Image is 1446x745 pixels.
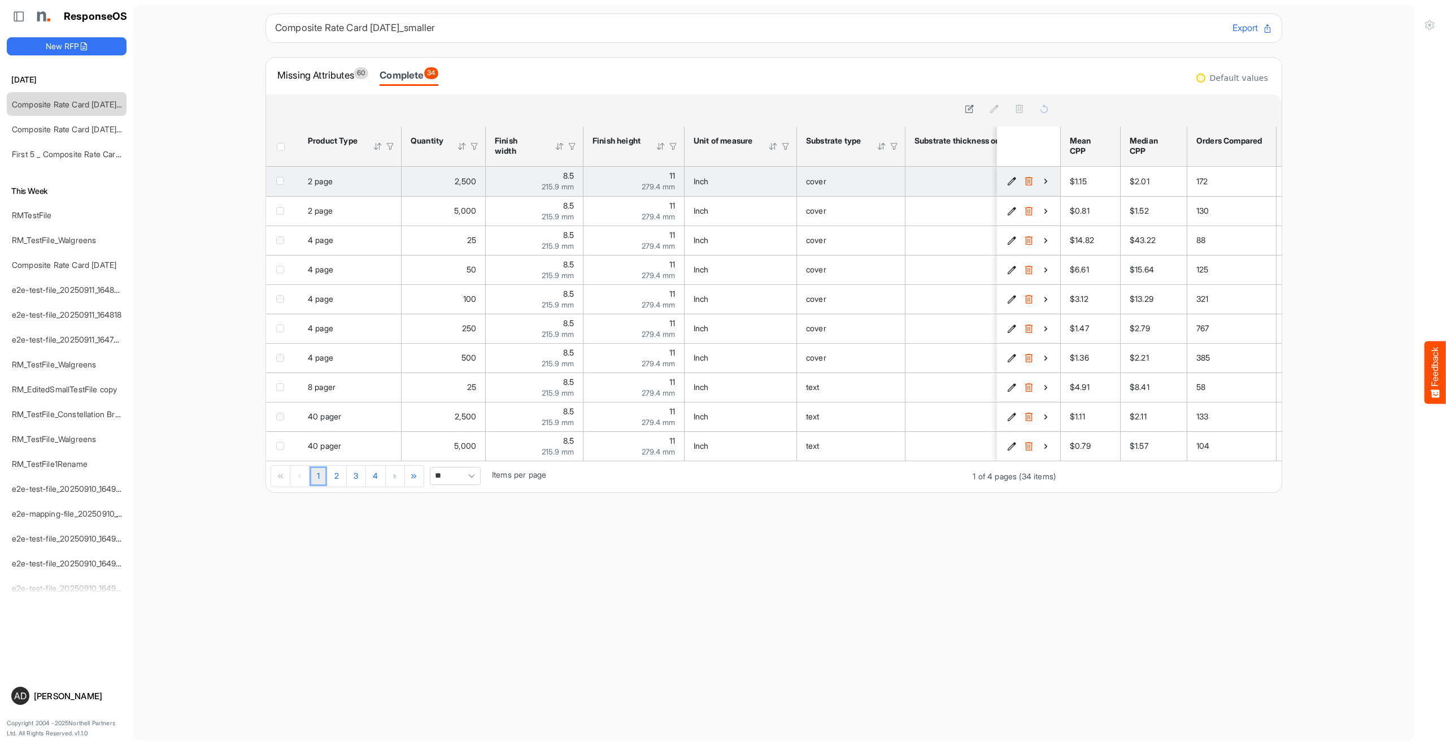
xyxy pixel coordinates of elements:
td: $6.61 is template cell Column Header mean-cpp [1061,255,1121,284]
span: 25 [467,382,476,392]
div: Default values [1210,74,1268,82]
td: 11 is template cell Column Header httpsnorthellcomontologiesmapping-rulesmeasurementhasfinishsize... [583,314,685,343]
td: 2500 is template cell Column Header httpsnorthellcomontologiesmapping-rulesorderhasquantity [402,167,486,196]
span: 11 [669,377,675,387]
button: Edit [1006,411,1017,422]
span: 172 [1196,176,1208,186]
td: 5000 is template cell Column Header httpsnorthellcomontologiesmapping-rulesorderhasquantity [402,431,486,461]
div: Pager Container [266,461,1060,492]
td: $14.82 is template cell Column Header mean-cpp [1061,226,1121,255]
td: 172 is template cell Column Header orders-compared [1187,167,1277,196]
td: Inch is template cell Column Header httpsnorthellcomontologiesmapping-rulesmeasurementhasunitofme... [685,431,797,461]
td: 80 is template cell Column Header httpsnorthellcomontologiesmapping-rulesmaterialhasmaterialthick... [905,167,1073,196]
span: 11 [669,406,675,416]
a: RM_TestFile_Walgreens [12,434,96,444]
h1: ResponseOS [64,11,128,23]
span: 8.5 [563,377,574,387]
span: $1.52 [1130,206,1149,215]
td: text is template cell Column Header httpsnorthellcomontologiesmapping-rulesmaterialhassubstratema... [797,372,905,402]
button: View [1040,411,1051,422]
span: 279.4 mm [642,241,675,250]
td: 8.5 is template cell Column Header httpsnorthellcomontologiesmapping-rulesmeasurementhasfinishsiz... [486,255,583,284]
td: $2.21 is template cell Column Header median-cpp [1121,343,1187,372]
div: Filter Icon [781,141,791,151]
button: View [1040,382,1051,393]
td: 11 is template cell Column Header httpsnorthellcomontologiesmapping-rulesmeasurementhasfinishsize... [583,167,685,196]
button: Edit [1006,323,1017,334]
h6: [DATE] [7,73,127,86]
td: $8.41 is template cell Column Header median-cpp [1121,372,1187,402]
span: cover [806,323,826,333]
span: $14.82 [1070,235,1094,245]
span: $1.36 [1070,353,1089,362]
span: $15.64 [1130,265,1154,274]
td: 80 is template cell Column Header httpsnorthellcomontologiesmapping-rulesmaterialhasmaterialthick... [905,343,1073,372]
td: $1.36 is template cell Column Header mean-cpp [1061,343,1121,372]
span: 5,000 [454,206,476,215]
td: text is template cell Column Header httpsnorthellcomontologiesmapping-rulesmaterialhassubstratema... [797,402,905,431]
td: 130 is template cell Column Header orders-compared [1187,196,1277,226]
div: Orders Compared [1196,136,1264,146]
button: Delete [1023,352,1034,363]
td: 80 is template cell Column Header httpsnorthellcomontologiesmapping-rulesmaterialhasmaterialthick... [905,314,1073,343]
td: 8.5 is template cell Column Header httpsnorthellcomontologiesmapping-rulesmeasurementhasfinishsiz... [486,431,583,461]
span: 8.5 [563,406,574,416]
td: 58 is template cell Column Header orders-compared [1187,372,1277,402]
td: cover is template cell Column Header httpsnorthellcomontologiesmapping-rulesmaterialhassubstratem... [797,226,905,255]
td: $2.11 is template cell Column Header median-cpp [1121,402,1187,431]
span: 250 [462,323,476,333]
td: 80 is template cell Column Header httpsnorthellcomontologiesmapping-rulesmaterialhasmaterialthick... [905,255,1073,284]
td: $43.22 is template cell Column Header median-cpp [1121,226,1187,255]
button: New RFP [7,37,127,55]
a: e2e-test-file_20250910_164923 [12,534,125,543]
div: Go to last page [405,466,424,486]
div: Complete [380,67,438,83]
td: Inch is template cell Column Header httpsnorthellcomontologiesmapping-rulesmeasurementhasunitofme... [685,167,797,196]
td: Inch is template cell Column Header httpsnorthellcomontologiesmapping-rulesmeasurementhasunitofme... [685,343,797,372]
button: Delete [1023,323,1034,334]
td: 7d9be736-9d08-402c-9f15-c6bfafc3df11 is template cell Column Header [997,167,1062,196]
button: Edit [1006,293,1017,305]
span: 88 [1196,235,1205,245]
span: 279.4 mm [642,271,675,280]
td: 8 pager is template cell Column Header product-type [299,372,402,402]
button: Delete [1023,176,1034,187]
span: $1.47 [1070,323,1089,333]
td: $4.91 is template cell Column Header mean-cpp [1061,372,1121,402]
td: checkbox [266,372,299,402]
span: cover [806,206,826,215]
a: e2e-test-file_20250911_164738 [12,335,123,344]
div: Filter Icon [469,141,480,151]
a: Page 3 of 4 Pages [347,466,366,487]
td: checkbox [266,343,299,372]
span: 8.5 [563,201,574,210]
td: b1c1c03e-2c9d-4b14-a4dd-55f3e13b4d2e is template cell Column Header [997,255,1062,284]
span: $1.15 [1070,176,1087,186]
span: 11 [669,259,675,269]
button: View [1040,323,1051,334]
td: 8.5 is template cell Column Header httpsnorthellcomontologiesmapping-rulesmeasurementhasfinishsiz... [486,343,583,372]
td: 2500 is template cell Column Header httpsnorthellcomontologiesmapping-rulesorderhasquantity [402,402,486,431]
button: Feedback [1425,341,1446,404]
div: Filter Icon [668,141,678,151]
span: $0.81 [1070,206,1090,215]
span: $43.22 [1130,235,1156,245]
button: Delete [1023,235,1034,246]
td: f772ef81-a25f-4e6d-8ce7-9421a752f399 is template cell Column Header [997,431,1062,461]
div: Substrate thickness or weight [914,136,1030,146]
span: 279.4 mm [642,359,675,368]
span: $6.61 [1070,265,1089,274]
td: 95e16f5c-b91d-4493-95a6-83df4d19a0dd is template cell Column Header [997,284,1062,314]
span: 130 [1196,206,1209,215]
span: 215.9 mm [542,388,574,397]
td: text is template cell Column Header httpsnorthellcomontologiesmapping-rulesmaterialhassubstratema... [797,431,905,461]
div: Filter Icon [567,141,577,151]
td: a27f4b8e-e9a1-41d4-a9c0-f7b8dcf27e47 is template cell Column Header [997,314,1062,343]
a: e2e-test-file_20250911_164818 [12,310,122,319]
td: $2.79 is template cell Column Header median-cpp [1121,314,1187,343]
div: Quantity [411,136,442,146]
td: 4 page is template cell Column Header product-type [299,255,402,284]
td: cover is template cell Column Header httpsnorthellcomontologiesmapping-rulesmaterialhassubstratem... [797,343,905,372]
td: 25 is template cell Column Header httpsnorthellcomontologiesmapping-rulesorderhasquantity [402,226,486,255]
td: cover is template cell Column Header httpsnorthellcomontologiesmapping-rulesmaterialhassubstratem... [797,255,905,284]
